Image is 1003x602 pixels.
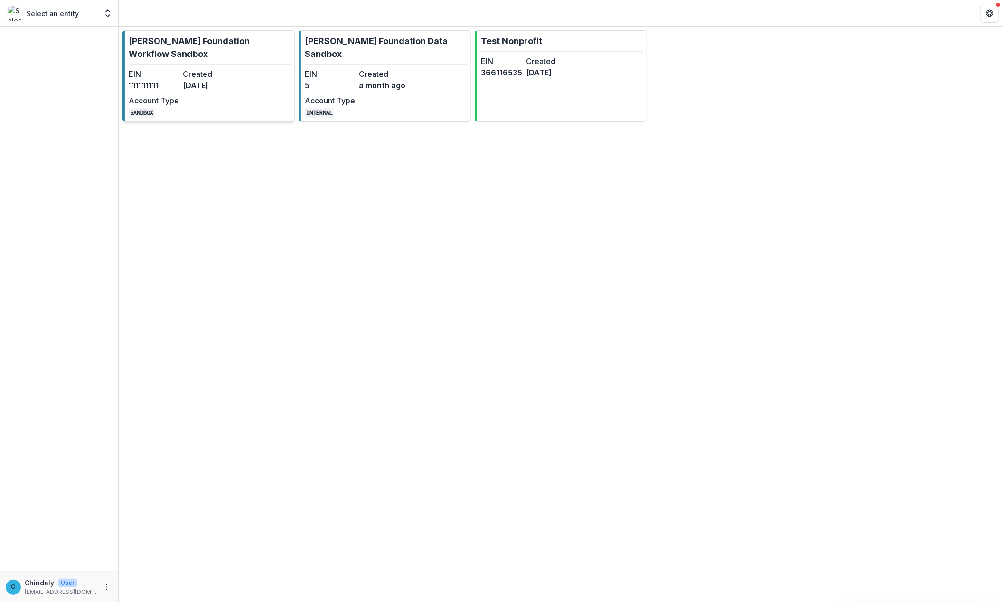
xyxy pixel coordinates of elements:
[359,80,409,91] dd: a month ago
[526,56,567,67] dt: Created
[183,68,233,80] dt: Created
[27,9,79,19] p: Select an entity
[58,579,77,587] p: User
[101,4,114,23] button: Open entity switcher
[359,68,409,80] dt: Created
[122,30,295,122] a: [PERSON_NAME] Foundation Workflow SandboxEIN111111111Created[DATE]Account TypeSANDBOX
[25,578,54,588] p: Chindaly
[305,35,467,60] p: [PERSON_NAME] Foundation Data Sandbox
[25,588,97,596] p: [EMAIL_ADDRESS][DOMAIN_NAME]
[129,68,179,80] dt: EIN
[129,95,179,106] dt: Account Type
[475,30,647,122] a: Test NonprofitEIN366116535Created[DATE]
[129,80,179,91] dd: 111111111
[481,35,542,47] p: Test Nonprofit
[8,6,23,21] img: Select an entity
[305,80,355,91] dd: 5
[526,67,567,78] dd: [DATE]
[481,67,522,78] dd: 366116535
[980,4,999,23] button: Get Help
[305,68,355,80] dt: EIN
[299,30,471,122] a: [PERSON_NAME] Foundation Data SandboxEIN5Createda month agoAccount TypeINTERNAL
[129,108,155,118] code: SANDBOX
[11,584,16,590] div: Chindaly
[101,582,112,593] button: More
[305,95,355,106] dt: Account Type
[183,80,233,91] dd: [DATE]
[305,108,334,118] code: INTERNAL
[481,56,522,67] dt: EIN
[129,35,291,60] p: [PERSON_NAME] Foundation Workflow Sandbox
